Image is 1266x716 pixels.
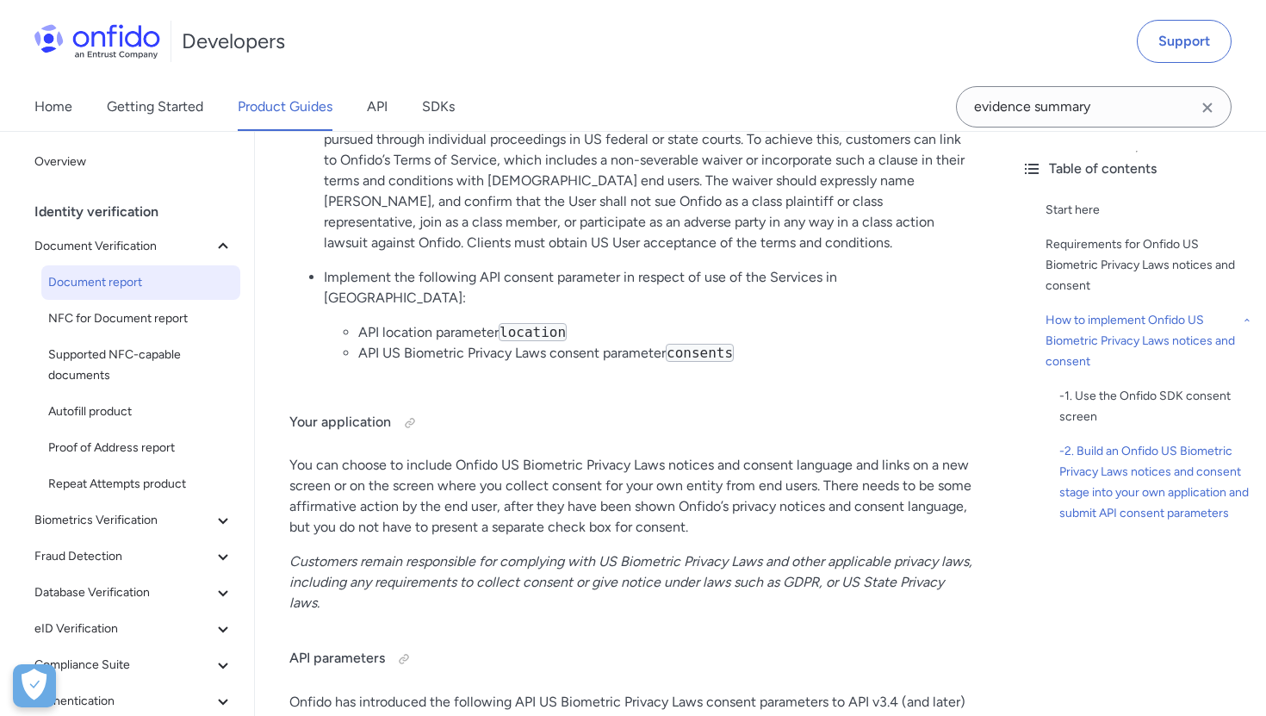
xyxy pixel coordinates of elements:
code: location [499,323,567,341]
span: Authentication [34,691,213,712]
button: Database Verification [28,576,240,610]
a: Getting Started [107,83,203,131]
input: Onfido search input field [956,86,1232,128]
span: Database Verification [34,582,213,603]
h4: Your application [289,409,973,437]
span: Autofill product [48,402,233,422]
li: API location parameter [358,322,973,343]
div: Table of contents [1021,159,1252,179]
span: Fraud Detection [34,546,213,567]
svg: Clear search field button [1197,97,1218,118]
button: Fraud Detection [28,539,240,574]
span: Supported NFC-capable documents [48,345,233,386]
a: Start here [1046,200,1252,221]
button: Biometrics Verification [28,503,240,538]
p: You can choose to include Onfido US Biometric Privacy Laws notices and consent language and links... [289,455,973,538]
span: Compliance Suite [34,655,213,676]
a: API [367,83,388,131]
em: Customers remain responsible for complying with US Biometric Privacy Laws and other applicable pr... [289,553,972,611]
a: NFC for Document report [41,302,240,336]
a: Supported NFC-capable documents [41,338,240,393]
div: Cookie Preferences [13,664,56,707]
p: Implement the following API consent parameter in respect of use of the Services in [GEOGRAPHIC_DA... [324,267,973,308]
a: Document report [41,265,240,300]
h4: API parameters [289,645,973,673]
div: Identity verification [34,195,247,229]
div: - 2. Build an Onfido US Biometric Privacy Laws notices and consent stage into your own applicatio... [1059,441,1252,524]
a: Autofill product [41,395,240,429]
span: NFC for Document report [48,308,233,329]
a: SDKs [422,83,455,131]
a: -1. Use the Onfido SDK consent screen [1059,386,1252,427]
a: How to implement Onfido US Biometric Privacy Laws notices and consent [1046,310,1252,372]
button: Compliance Suite [28,648,240,682]
a: Repeat Attempts product [41,467,240,501]
a: Requirements for Onfido US Biometric Privacy Laws notices and consent [1046,234,1252,296]
div: - 1. Use the Onfido SDK consent screen [1059,386,1252,427]
li: API US Biometric Privacy Laws consent parameter [358,343,973,364]
span: Document Verification [34,236,213,257]
span: eID Verification [34,619,213,639]
span: Proof of Address report [48,438,233,458]
a: Home [34,83,72,131]
img: Onfido Logo [34,24,160,59]
a: Product Guides [238,83,332,131]
span: Document report [48,272,233,293]
code: consents [666,344,734,362]
button: Document Verification [28,229,240,264]
p: Ensure that all disputes with [DEMOGRAPHIC_DATA] end users regarding the provision of the service... [324,109,973,253]
a: -2. Build an Onfido US Biometric Privacy Laws notices and consent stage into your own application... [1059,441,1252,524]
a: Support [1137,20,1232,63]
button: Open Preferences [13,664,56,707]
h1: Developers [182,28,285,55]
a: Proof of Address report [41,431,240,465]
span: Repeat Attempts product [48,474,233,495]
span: Overview [34,152,233,172]
button: eID Verification [28,612,240,646]
span: Biometrics Verification [34,510,213,531]
a: Overview [28,145,240,179]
